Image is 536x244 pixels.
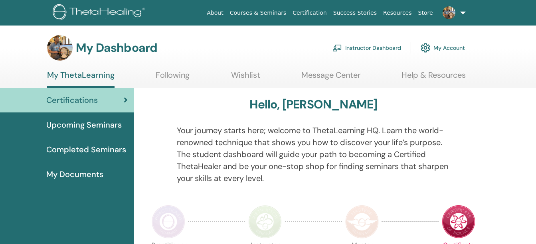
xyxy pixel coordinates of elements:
a: Store [415,6,436,20]
p: Your journey starts here; welcome to ThetaLearning HQ. Learn the world-renowned technique that sh... [177,124,450,184]
a: Success Stories [330,6,380,20]
span: Completed Seminars [46,144,126,155]
a: My Account [421,39,465,57]
a: Certification [289,6,330,20]
span: Certifications [46,94,98,106]
span: My Documents [46,168,103,180]
a: Following [156,70,190,86]
a: Help & Resources [402,70,466,86]
a: Instructor Dashboard [332,39,401,57]
img: logo.png [53,4,148,22]
img: Instructor [248,205,282,238]
a: My ThetaLearning [47,70,115,88]
a: About [204,6,226,20]
a: Message Center [301,70,360,86]
img: default.jpg [47,35,73,61]
a: Courses & Seminars [227,6,290,20]
img: Master [345,205,379,238]
a: Wishlist [231,70,260,86]
img: Certificate of Science [442,205,475,238]
h3: My Dashboard [76,41,157,55]
img: cog.svg [421,41,430,55]
a: Resources [380,6,415,20]
span: Upcoming Seminars [46,119,122,131]
img: chalkboard-teacher.svg [332,44,342,51]
h3: Hello, [PERSON_NAME] [249,97,377,112]
img: default.jpg [443,6,455,19]
img: Practitioner [152,205,185,238]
